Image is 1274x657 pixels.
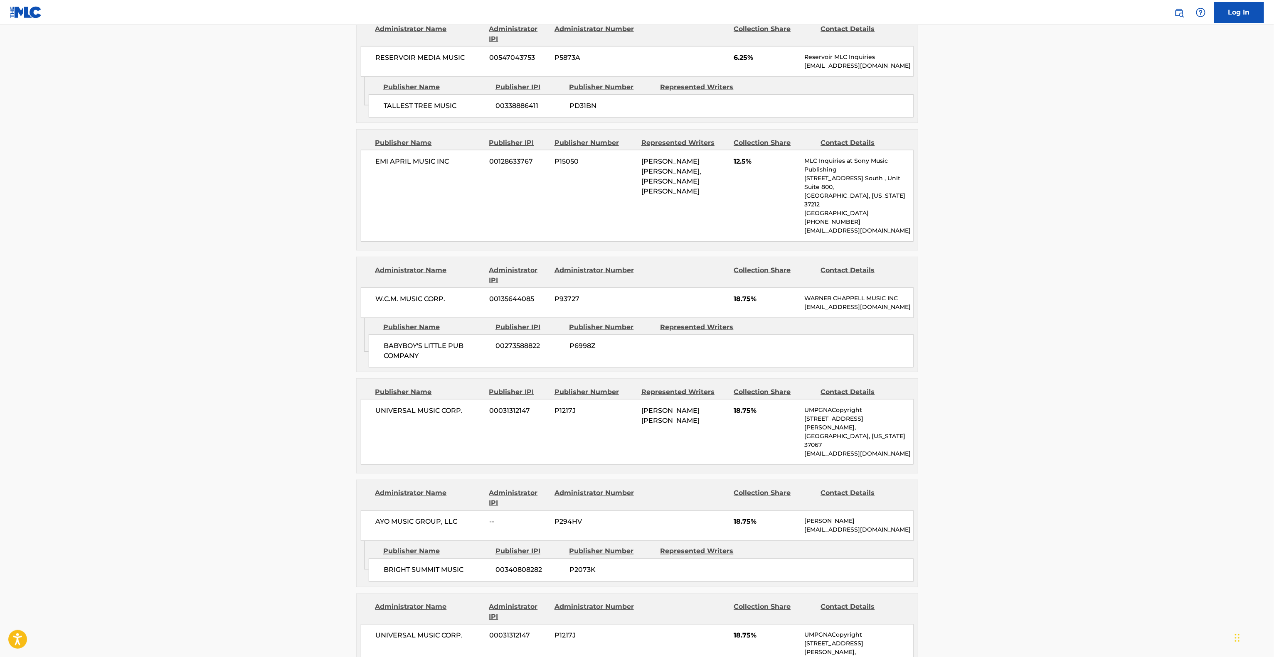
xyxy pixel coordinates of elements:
[384,565,490,575] span: BRIGHT SUMMIT MUSIC
[804,517,913,526] p: [PERSON_NAME]
[734,631,798,641] span: 18.75%
[376,406,483,416] span: UNIVERSAL MUSIC CORP.
[489,406,548,416] span: 00031312147
[734,294,798,304] span: 18.75%
[384,341,490,361] span: BABYBOY'S LITTLE PUB COMPANY
[804,218,913,226] p: [PHONE_NUMBER]
[804,174,913,191] p: [STREET_ADDRESS] South , Unit Suite 800,
[821,265,902,285] div: Contact Details
[489,24,548,44] div: Administrator IPI
[495,82,563,92] div: Publisher IPI
[569,565,654,575] span: P2073K
[804,191,913,209] p: [GEOGRAPHIC_DATA], [US_STATE] 37212
[496,341,563,351] span: 00273588822
[641,157,701,195] span: [PERSON_NAME] [PERSON_NAME], [PERSON_NAME] [PERSON_NAME]
[804,640,913,657] p: [STREET_ADDRESS][PERSON_NAME],
[375,24,483,44] div: Administrator Name
[804,303,913,311] p: [EMAIL_ADDRESS][DOMAIN_NAME]
[1214,2,1264,23] a: Log In
[554,24,635,44] div: Administrator Number
[554,517,635,527] span: P294HV
[554,138,635,148] div: Publisher Number
[489,157,548,167] span: 00128633767
[495,322,563,332] div: Publisher IPI
[734,406,798,416] span: 18.75%
[496,565,563,575] span: 00340808282
[554,53,635,63] span: P5873A
[821,602,902,622] div: Contact Details
[734,517,798,527] span: 18.75%
[569,322,654,332] div: Publisher Number
[495,547,563,556] div: Publisher IPI
[554,157,635,167] span: P15050
[641,138,727,148] div: Represented Writers
[734,53,798,63] span: 6.25%
[734,157,798,167] span: 12.5%
[804,449,913,458] p: [EMAIL_ADDRESS][DOMAIN_NAME]
[376,631,483,641] span: UNIVERSAL MUSIC CORP.
[10,6,42,18] img: MLC Logo
[804,294,913,303] p: WARNER CHAPPELL MUSIC INC
[804,209,913,218] p: [GEOGRAPHIC_DATA]
[569,101,654,111] span: PD31BN
[569,341,654,351] span: P6998Z
[660,322,745,332] div: Represented Writers
[376,517,483,527] span: AYO MUSIC GROUP, LLC
[804,414,913,432] p: [STREET_ADDRESS][PERSON_NAME],
[554,631,635,641] span: P1217J
[569,547,654,556] div: Publisher Number
[569,82,654,92] div: Publisher Number
[489,488,548,508] div: Administrator IPI
[734,387,814,397] div: Collection Share
[383,322,489,332] div: Publisher Name
[489,631,548,641] span: 00031312147
[489,387,548,397] div: Publisher IPI
[1196,7,1206,17] img: help
[489,294,548,304] span: 00135644085
[804,526,913,534] p: [EMAIL_ADDRESS][DOMAIN_NAME]
[804,157,913,174] p: MLC Inquiries at Sony Music Publishing
[821,387,902,397] div: Contact Details
[660,82,745,92] div: Represented Writers
[489,53,548,63] span: 00547043753
[375,265,483,285] div: Administrator Name
[375,488,483,508] div: Administrator Name
[734,488,814,508] div: Collection Share
[1193,4,1209,21] div: Help
[734,24,814,44] div: Collection Share
[376,157,483,167] span: EMI APRIL MUSIC INC
[734,265,814,285] div: Collection Share
[496,101,563,111] span: 00338886411
[554,406,635,416] span: P1217J
[821,138,902,148] div: Contact Details
[734,138,814,148] div: Collection Share
[554,602,635,622] div: Administrator Number
[489,138,548,148] div: Publisher IPI
[641,387,727,397] div: Represented Writers
[383,547,489,556] div: Publisher Name
[375,602,483,622] div: Administrator Name
[375,387,483,397] div: Publisher Name
[1171,4,1188,21] a: Public Search
[804,226,913,235] p: [EMAIL_ADDRESS][DOMAIN_NAME]
[804,631,913,640] p: UMPGNACopyright
[1174,7,1184,17] img: search
[554,265,635,285] div: Administrator Number
[384,101,490,111] span: TALLEST TREE MUSIC
[660,547,745,556] div: Represented Writers
[821,24,902,44] div: Contact Details
[489,517,548,527] span: --
[376,53,483,63] span: RESERVOIR MEDIA MUSIC
[554,294,635,304] span: P93727
[734,602,814,622] div: Collection Share
[821,488,902,508] div: Contact Details
[1235,625,1240,650] div: Drag
[1232,617,1274,657] iframe: Chat Widget
[804,61,913,70] p: [EMAIL_ADDRESS][DOMAIN_NAME]
[554,488,635,508] div: Administrator Number
[804,406,913,414] p: UMPGNACopyright
[376,294,483,304] span: W.C.M. MUSIC CORP.
[489,265,548,285] div: Administrator IPI
[641,407,700,424] span: [PERSON_NAME] [PERSON_NAME]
